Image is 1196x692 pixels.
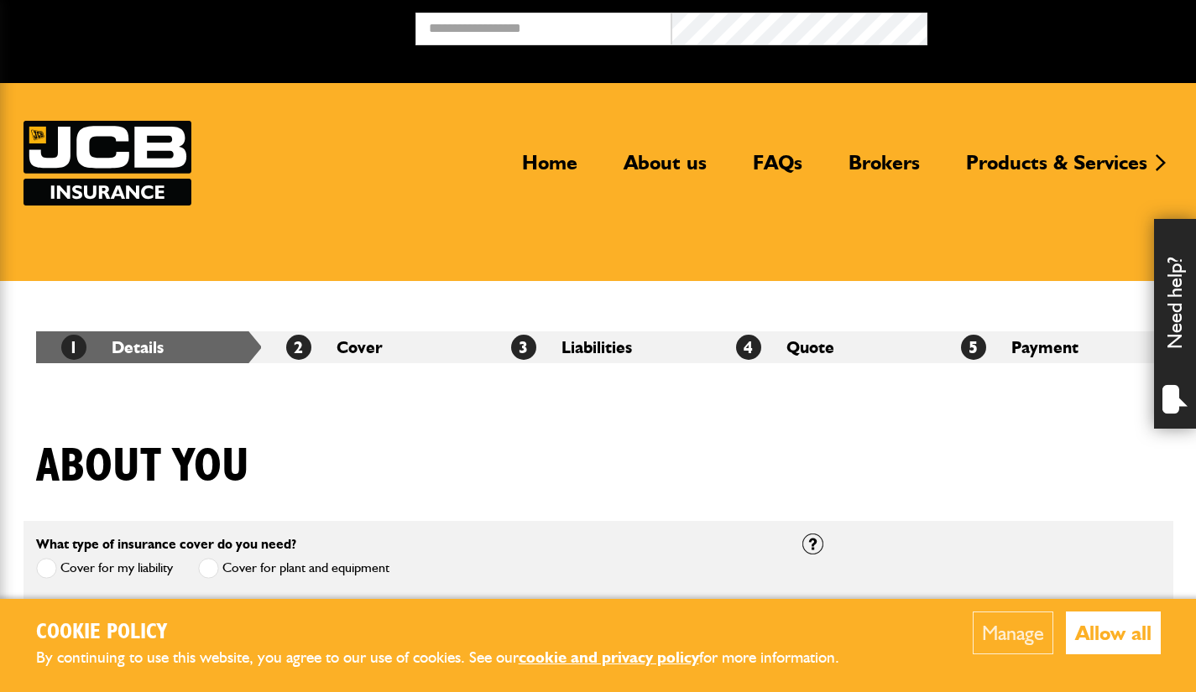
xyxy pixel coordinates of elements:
[740,150,815,189] a: FAQs
[486,331,711,363] li: Liabilities
[736,335,761,360] span: 4
[509,150,590,189] a: Home
[711,331,936,363] li: Quote
[927,13,1183,39] button: Broker Login
[24,121,191,206] a: JCB Insurance Services
[36,558,173,579] label: Cover for my liability
[836,150,932,189] a: Brokers
[611,150,719,189] a: About us
[36,645,867,671] p: By continuing to use this website, you agree to our use of cookies. See our for more information.
[261,331,486,363] li: Cover
[36,538,296,551] label: What type of insurance cover do you need?
[936,331,1161,363] li: Payment
[286,335,311,360] span: 2
[198,558,389,579] label: Cover for plant and equipment
[36,331,261,363] li: Details
[511,335,536,360] span: 3
[24,121,191,206] img: JCB Insurance Services logo
[36,439,249,495] h1: About you
[961,335,986,360] span: 5
[36,620,867,646] h2: Cookie Policy
[953,150,1160,189] a: Products & Services
[973,611,1053,654] button: Manage
[1154,219,1196,429] div: Need help?
[61,335,86,360] span: 1
[1066,611,1161,654] button: Allow all
[519,648,699,667] a: cookie and privacy policy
